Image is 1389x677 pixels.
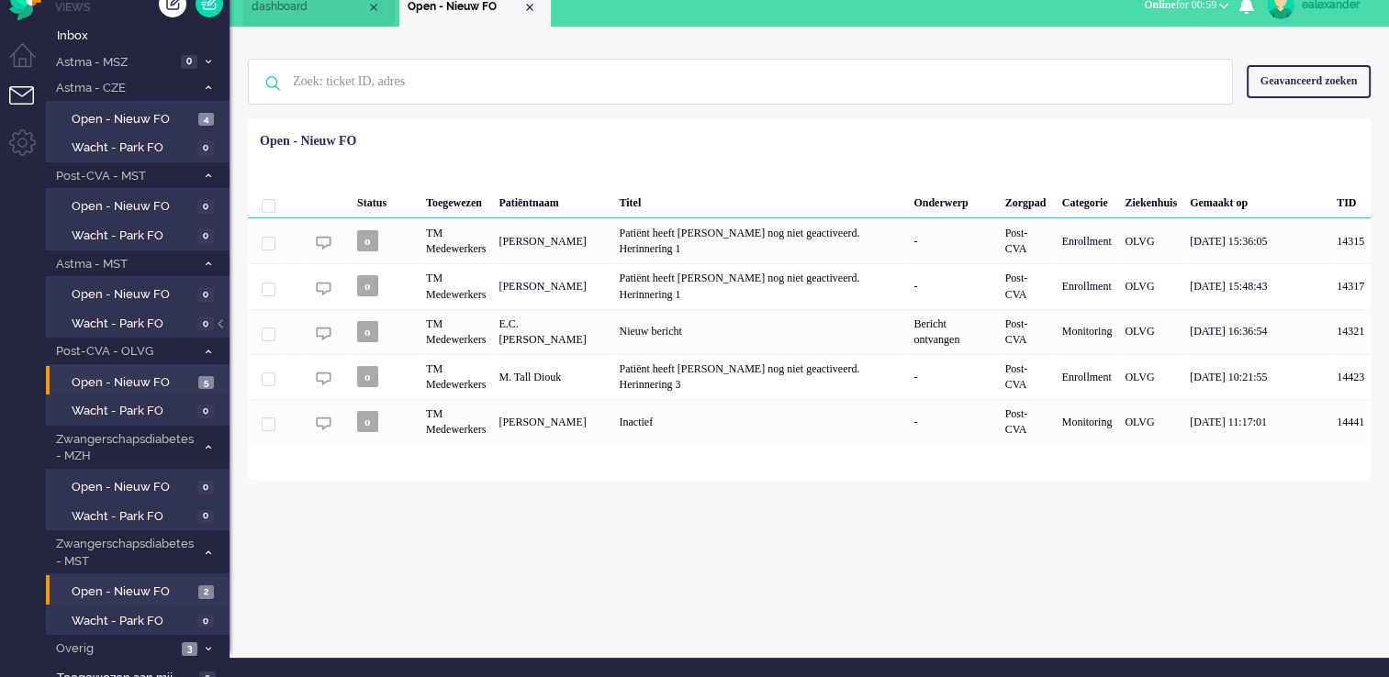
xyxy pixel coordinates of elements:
input: Zoek: ticket ID, adres [279,60,1207,104]
div: Patiënt heeft [PERSON_NAME] nog niet geactiveerd. Herinnering 1 [612,263,907,308]
div: TM Medewerkers [420,399,492,444]
div: Enrollment [1056,218,1119,263]
a: Wacht - Park FO 0 [53,400,228,420]
span: Astma - MSZ [53,54,175,72]
div: Titel [612,182,907,218]
a: Inbox [53,25,230,45]
span: Wacht - Park FO [72,613,193,630]
span: Astma - CZE [53,80,196,97]
span: Open - Nieuw FO [72,374,194,392]
div: Patiënt heeft [PERSON_NAME] nog niet geactiveerd. Herinnering 3 [612,354,907,399]
a: Wacht - Park FO 0 [53,505,228,526]
a: Open - Nieuw FO 0 [53,283,228,304]
div: OLVG [1118,354,1183,399]
span: 0 [197,288,214,302]
span: Wacht - Park FO [72,228,193,245]
div: 14321 [248,309,1371,354]
div: TID [1330,182,1371,218]
div: 14317 [248,263,1371,308]
div: [DATE] 15:48:43 [1183,263,1330,308]
img: ic_chat_grey.svg [316,326,331,341]
div: Ziekenhuis [1118,182,1183,218]
span: Open - Nieuw FO [72,583,194,601]
span: 5 [198,376,214,390]
div: [DATE] 11:17:01 [1183,399,1330,444]
span: 0 [197,405,214,418]
div: Open - Nieuw FO [260,132,356,150]
div: OLVG [1118,309,1183,354]
a: Wacht - Park FO 0 [53,610,228,630]
div: Nieuw bericht [612,309,907,354]
div: OLVG [1118,218,1183,263]
div: [PERSON_NAME] [492,263,612,308]
span: Zwangerschapsdiabetes - MZH [53,431,196,465]
span: o [357,366,378,387]
a: Open - Nieuw FO 2 [53,581,228,601]
span: 0 [181,55,197,69]
span: Wacht - Park FO [72,403,193,420]
div: Patiëntnaam [492,182,612,218]
div: Geavanceerd zoeken [1247,65,1371,97]
span: o [357,411,378,432]
div: - [907,354,998,399]
img: ic_chat_grey.svg [316,371,331,386]
span: 0 [197,481,214,494]
span: 0 [197,317,214,331]
div: TM Medewerkers [420,263,492,308]
span: 4 [198,113,214,127]
div: 14423 [248,354,1371,399]
span: 0 [197,141,214,155]
span: Wacht - Park FO [72,508,193,526]
span: o [357,321,378,342]
li: Tickets menu [9,86,50,128]
div: Categorie [1056,182,1119,218]
div: Monitoring [1056,309,1119,354]
div: Enrollment [1056,263,1119,308]
div: - [907,399,998,444]
div: [DATE] 10:21:55 [1183,354,1330,399]
div: Status [351,182,420,218]
div: Post-CVA [999,218,1056,263]
div: OLVG [1118,263,1183,308]
div: [PERSON_NAME] [492,399,612,444]
span: 0 [197,229,214,243]
span: Open - Nieuw FO [72,198,193,216]
img: ic_chat_grey.svg [316,235,331,250]
a: Wacht - Park FO 0 [53,313,228,333]
a: Wacht - Park FO 0 [53,137,228,157]
div: 14315 [1330,218,1371,263]
img: ic-search-icon.svg [249,60,297,107]
div: TM Medewerkers [420,309,492,354]
div: Toegewezen [420,182,492,218]
img: ic_chat_grey.svg [316,416,331,431]
span: 0 [197,615,214,628]
div: Post-CVA [999,354,1056,399]
div: 14321 [1330,309,1371,354]
span: Open - Nieuw FO [72,286,193,304]
span: Inbox [57,28,230,45]
span: Zwangerschapsdiabetes - MST [53,536,196,570]
div: Bericht ontvangen [907,309,998,354]
a: Open - Nieuw FO 0 [53,195,228,216]
span: Overig [53,640,176,658]
div: [PERSON_NAME] [492,218,612,263]
span: Astma - MST [53,256,196,273]
a: Wacht - Park FO 0 [53,225,228,245]
div: Inactief [612,399,907,444]
span: Open - Nieuw FO [72,111,194,128]
div: OLVG [1118,399,1183,444]
span: o [357,230,378,251]
div: [DATE] 15:36:05 [1183,218,1330,263]
a: Open - Nieuw FO 0 [53,476,228,496]
span: Post-CVA - MST [53,168,196,185]
div: - [907,263,998,308]
div: TM Medewerkers [420,354,492,399]
span: Wacht - Park FO [72,316,193,333]
div: M. Tall Diouk [492,354,612,399]
div: Onderwerp [907,182,998,218]
span: 2 [198,585,214,599]
li: Admin menu [9,129,50,171]
div: 14317 [1330,263,1371,308]
div: Post-CVA [999,263,1056,308]
span: o [357,275,378,296]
